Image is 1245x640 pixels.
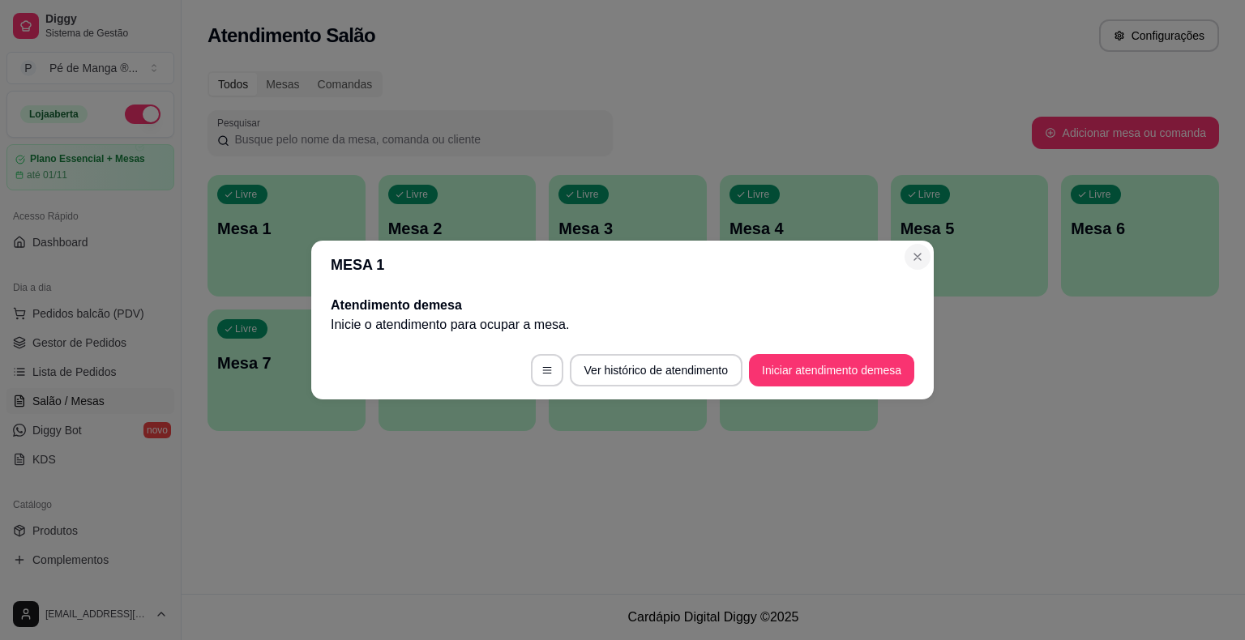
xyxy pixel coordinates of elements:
[331,315,914,335] p: Inicie o atendimento para ocupar a mesa .
[749,354,914,386] button: Iniciar atendimento demesa
[331,296,914,315] h2: Atendimento de mesa
[905,244,931,270] button: Close
[311,241,934,289] header: MESA 1
[570,354,742,386] button: Ver histórico de atendimento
